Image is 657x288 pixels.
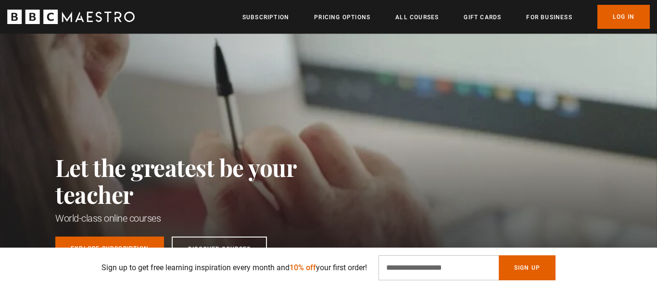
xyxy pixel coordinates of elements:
[172,237,267,261] a: Discover Courses
[55,237,164,261] a: Explore Subscription
[101,262,367,274] p: Sign up to get free learning inspiration every month and your first order!
[395,13,439,22] a: All Courses
[55,154,339,208] h2: Let the greatest be your teacher
[55,212,339,225] h1: World-class online courses
[242,13,289,22] a: Subscription
[7,10,135,24] svg: BBC Maestro
[464,13,501,22] a: Gift Cards
[290,263,316,272] span: 10% off
[597,5,650,29] a: Log In
[526,13,572,22] a: For business
[314,13,370,22] a: Pricing Options
[499,255,556,280] button: Sign Up
[242,5,650,29] nav: Primary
